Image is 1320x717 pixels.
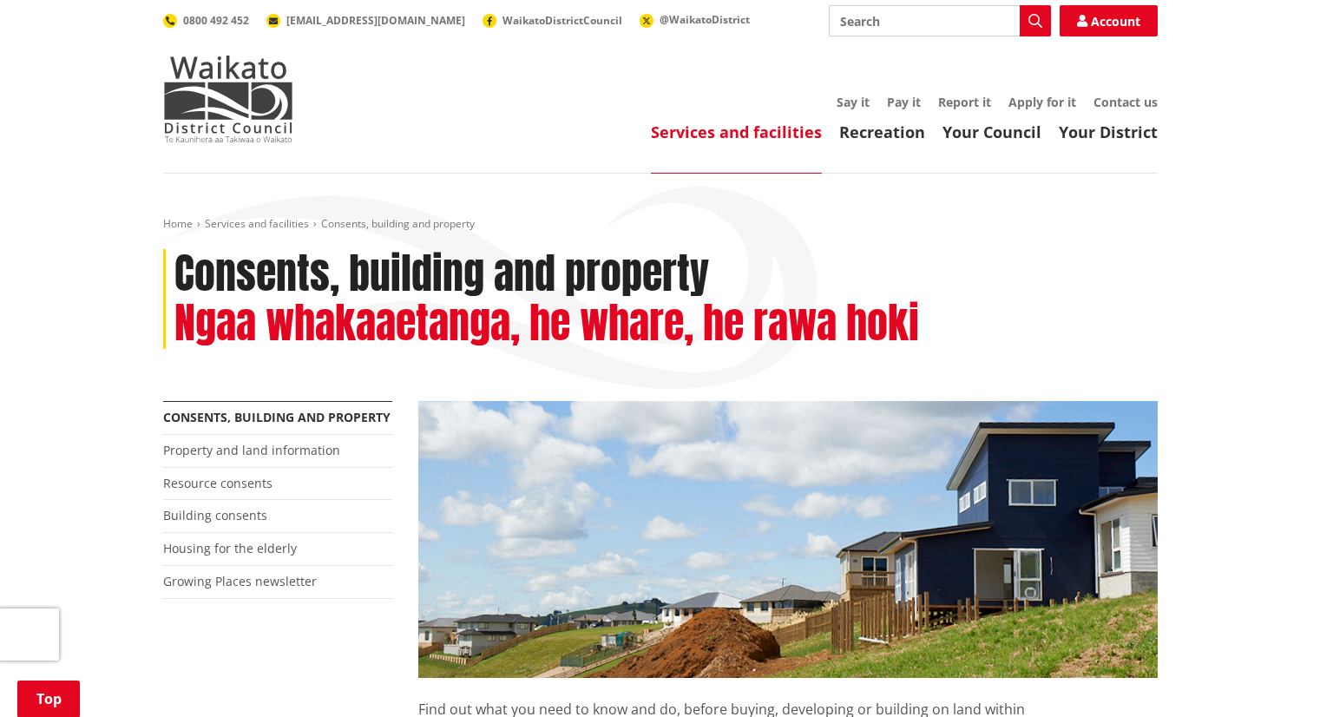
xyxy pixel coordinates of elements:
[183,13,249,28] span: 0800 492 452
[418,401,1158,679] img: Land-and-property-landscape
[205,216,309,231] a: Services and facilities
[1060,5,1158,36] a: Account
[640,12,750,27] a: @WaikatoDistrict
[266,13,465,28] a: [EMAIL_ADDRESS][DOMAIN_NAME]
[163,540,297,556] a: Housing for the elderly
[163,56,293,142] img: Waikato District Council - Te Kaunihera aa Takiwaa o Waikato
[887,94,921,110] a: Pay it
[651,122,822,142] a: Services and facilities
[163,507,267,523] a: Building consents
[839,122,925,142] a: Recreation
[17,681,80,717] a: Top
[163,216,193,231] a: Home
[1008,94,1076,110] a: Apply for it
[286,13,465,28] span: [EMAIL_ADDRESS][DOMAIN_NAME]
[174,249,709,299] h1: Consents, building and property
[163,475,273,491] a: Resource consents
[837,94,870,110] a: Say it
[163,217,1158,232] nav: breadcrumb
[1093,94,1158,110] a: Contact us
[174,299,919,349] h2: Ngaa whakaaetanga, he whare, he rawa hoki
[163,409,391,425] a: Consents, building and property
[829,5,1051,36] input: Search input
[163,13,249,28] a: 0800 492 452
[502,13,622,28] span: WaikatoDistrictCouncil
[163,442,340,458] a: Property and land information
[660,12,750,27] span: @WaikatoDistrict
[938,94,991,110] a: Report it
[1059,122,1158,142] a: Your District
[942,122,1041,142] a: Your Council
[483,13,622,28] a: WaikatoDistrictCouncil
[321,216,475,231] span: Consents, building and property
[163,573,317,589] a: Growing Places newsletter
